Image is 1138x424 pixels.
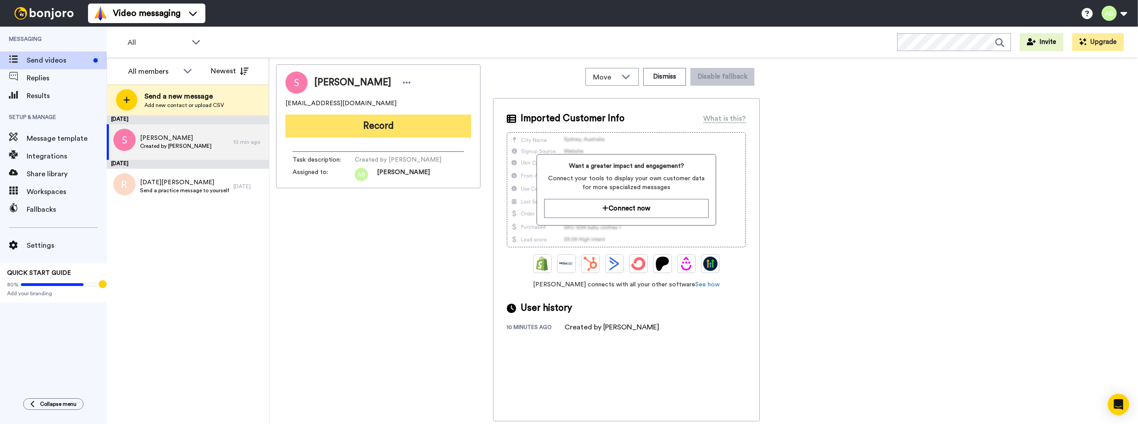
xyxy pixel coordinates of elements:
span: Imported Customer Info [521,112,625,125]
img: r.png [113,173,136,195]
span: Video messaging [113,7,180,20]
button: Disable fallback [690,68,754,86]
img: Hubspot [583,257,597,271]
span: Send a practice message to yourself [140,187,229,194]
span: Send a new message [144,91,224,102]
a: See how [695,281,720,288]
img: vm-color.svg [93,6,108,20]
span: Connect your tools to display your own customer data for more specialized messages [544,174,708,192]
span: Send videos [27,55,90,66]
span: Fallbacks [27,204,107,215]
div: Tooltip anchor [99,280,107,288]
span: Message template [27,133,107,144]
button: Dismiss [643,68,686,86]
span: Add your branding [7,290,100,297]
span: [PERSON_NAME] connects with all your other software [507,280,746,289]
img: Ontraport [559,257,573,271]
button: Record [285,115,471,138]
span: [DATE][PERSON_NAME] [140,178,229,187]
button: Invite [1020,33,1063,51]
div: Created by [PERSON_NAME] [565,322,659,333]
div: All members [128,66,179,77]
div: Open Intercom Messenger [1108,394,1129,415]
span: [PERSON_NAME] [377,168,430,181]
span: Created by [PERSON_NAME] [355,155,441,164]
span: User history [521,301,572,315]
span: Results [27,91,107,101]
span: Task description : [293,155,355,164]
img: GoHighLevel [703,257,717,271]
span: Want a greater impact and engagement? [544,162,708,170]
img: bj-logo-header-white.svg [11,7,77,20]
img: Shopify [535,257,549,271]
span: All [128,37,187,48]
span: Settings [27,240,107,251]
div: [DATE] [107,115,269,124]
div: 10 minutes ago [507,324,565,333]
span: Replies [27,73,107,83]
span: 80% [7,281,19,288]
button: Upgrade [1072,33,1124,51]
span: Share library [27,169,107,179]
div: What is this? [703,113,746,124]
span: Collapse menu [40,400,76,408]
span: [PERSON_NAME] [314,76,391,89]
span: Integrations [27,151,107,162]
img: s.png [113,129,136,151]
span: Created by [PERSON_NAME] [140,143,212,150]
span: [PERSON_NAME] [140,134,212,143]
span: [EMAIL_ADDRESS][DOMAIN_NAME] [285,99,397,108]
button: Collapse menu [23,398,84,410]
span: Assigned to: [293,168,355,181]
img: 1204322a-c494-4d59-b975-a87323466159.png [355,168,368,181]
img: Patreon [655,257,669,271]
div: [DATE] [107,160,269,169]
div: [DATE] [233,183,264,190]
img: ActiveCampaign [607,257,621,271]
img: Image of STEPHINE [285,71,308,94]
span: Add new contact or upload CSV [144,102,224,109]
img: ConvertKit [631,257,645,271]
img: Drip [679,257,693,271]
button: Newest [204,62,255,80]
div: 10 min ago [233,139,264,146]
span: Workspaces [27,186,107,197]
button: Connect now [544,199,708,218]
span: QUICK START GUIDE [7,270,71,276]
span: Move [593,72,617,83]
